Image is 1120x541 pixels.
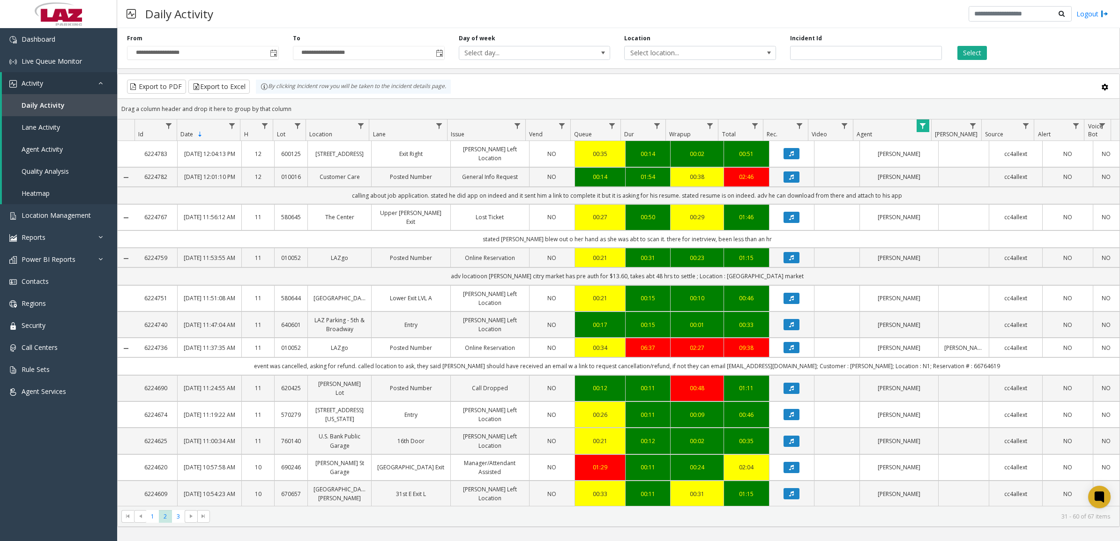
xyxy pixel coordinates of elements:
a: 00:12 [631,437,665,445]
a: Manager/Attendant Assisted [456,459,523,476]
a: Lane Activity [2,116,117,138]
a: Vend Filter Menu [556,119,568,132]
td: event was cancelled, asking for refund. called location to ask, they said [PERSON_NAME] should ha... [134,357,1120,375]
a: Collapse Details [118,345,134,352]
a: NO [1048,294,1087,303]
a: 760140 [280,437,302,445]
a: Id Filter Menu [162,119,175,132]
a: 12 [247,149,269,158]
a: NO [1099,320,1114,329]
a: cc4allext [995,253,1037,262]
img: 'icon' [9,344,17,352]
span: Security [22,321,45,330]
a: [DATE] 11:51:08 AM [183,294,235,303]
div: 00:35 [581,149,620,158]
a: cc4allext [995,294,1037,303]
a: [PERSON_NAME] [866,294,933,303]
a: Alert Filter Menu [1069,119,1082,132]
div: 00:02 [676,437,718,445]
a: LAZgo [314,343,366,352]
a: 00:33 [730,320,763,329]
a: 11 [247,410,269,419]
a: NO [1048,410,1087,419]
a: Voice Bot Filter Menu [1096,119,1109,132]
div: 00:21 [581,253,620,262]
a: 12 [247,172,269,181]
span: NO [547,384,556,392]
a: Activity [2,72,117,94]
a: NO [1099,149,1114,158]
div: 00:09 [676,410,718,419]
img: 'icon' [9,278,17,286]
a: Queue Filter Menu [606,119,619,132]
span: Live Queue Monitor [22,57,82,66]
a: NO [535,320,569,329]
img: 'icon' [9,300,17,308]
a: Call Dropped [456,384,523,393]
a: [PERSON_NAME] [866,213,933,222]
img: 'icon' [9,256,17,264]
a: Collapse Details [118,255,134,262]
a: [DATE] 12:01:10 PM [183,172,235,181]
a: 6224674 [140,410,172,419]
span: Select day... [459,46,580,59]
img: pageIcon [127,2,136,25]
a: 580644 [280,294,302,303]
a: NO [1099,384,1114,393]
a: H Filter Menu [258,119,271,132]
a: 6224767 [140,213,172,222]
a: NO [535,253,569,262]
label: Day of week [459,34,495,43]
a: 02:27 [676,343,718,352]
a: 00:11 [631,410,665,419]
a: Parker Filter Menu [967,119,979,132]
img: infoIcon.svg [261,83,268,90]
a: [PERSON_NAME] [866,384,933,393]
a: NO [1048,384,1087,393]
a: 6224759 [140,253,172,262]
img: 'icon' [9,388,17,396]
a: Lot Filter Menu [291,119,304,132]
a: 600125 [280,149,302,158]
div: 00:31 [631,253,665,262]
a: [DATE] 11:47:04 AM [183,320,235,329]
img: logout [1101,9,1108,19]
div: 06:37 [631,343,665,352]
a: Dur Filter Menu [651,119,664,132]
a: [GEOGRAPHIC_DATA] [314,294,366,303]
a: 6224690 [140,384,172,393]
a: [PERSON_NAME] Left Location [456,289,523,307]
a: NO [535,410,569,419]
a: LAZgo [314,253,366,262]
a: NO [535,294,569,303]
span: NO [547,150,556,158]
div: 01:54 [631,172,665,181]
a: Issue Filter Menu [511,119,523,132]
a: Posted Number [377,253,444,262]
a: Entry [377,320,444,329]
a: Video Filter Menu [838,119,851,132]
a: NO [535,343,569,352]
a: 570279 [280,410,302,419]
a: 09:38 [730,343,763,352]
a: 00:21 [581,294,620,303]
a: Total Filter Menu [748,119,761,132]
a: 010052 [280,253,302,262]
span: NO [547,254,556,262]
label: From [127,34,142,43]
span: Rule Sets [22,365,50,374]
span: NO [547,294,556,302]
a: Heatmap [2,182,117,204]
a: NO [1099,437,1114,445]
a: Online Reservation [456,253,523,262]
a: 00:29 [676,213,718,222]
a: [PERSON_NAME] Left Location [456,316,523,333]
a: NO [535,213,569,222]
a: 16th Door [377,437,444,445]
a: [DATE] 11:19:22 AM [183,410,235,419]
a: [PERSON_NAME] St Garage [314,459,366,476]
